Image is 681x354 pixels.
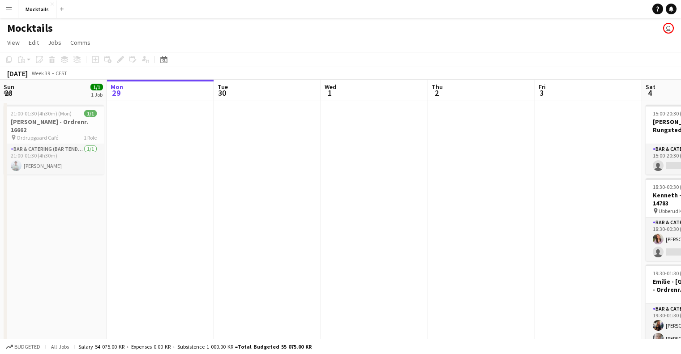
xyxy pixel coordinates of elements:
[432,83,443,91] span: Thu
[4,342,42,352] button: Budgeted
[4,118,104,134] h3: [PERSON_NAME] - Ordrenr. 16662
[84,110,97,117] span: 1/1
[2,88,14,98] span: 28
[238,343,312,350] span: Total Budgeted 55 075.00 KR
[325,83,336,91] span: Wed
[7,38,20,47] span: View
[4,144,104,175] app-card-role: Bar & Catering (Bar Tender)1/121:00-01:30 (4h30m)[PERSON_NAME]
[323,88,336,98] span: 1
[17,134,58,141] span: Ordrupgaard Café
[29,38,39,47] span: Edit
[14,344,40,350] span: Budgeted
[44,37,65,48] a: Jobs
[49,343,71,350] span: All jobs
[30,70,52,77] span: Week 39
[537,88,546,98] span: 3
[91,91,103,98] div: 1 Job
[7,69,28,78] div: [DATE]
[663,23,674,34] app-user-avatar: Sebastian Lysholt Skjold
[48,38,61,47] span: Jobs
[90,84,103,90] span: 1/1
[70,38,90,47] span: Comms
[7,21,53,35] h1: Mocktails
[25,37,43,48] a: Edit
[56,70,67,77] div: CEST
[4,83,14,91] span: Sun
[84,134,97,141] span: 1 Role
[430,88,443,98] span: 2
[644,88,655,98] span: 4
[78,343,312,350] div: Salary 54 075.00 KR + Expenses 0.00 KR + Subsistence 1 000.00 KR =
[18,0,56,18] button: Mocktails
[111,83,123,91] span: Mon
[109,88,123,98] span: 29
[216,88,228,98] span: 30
[11,110,72,117] span: 21:00-01:30 (4h30m) (Mon)
[218,83,228,91] span: Tue
[67,37,94,48] a: Comms
[539,83,546,91] span: Fri
[4,105,104,175] app-job-card: 21:00-01:30 (4h30m) (Mon)1/1[PERSON_NAME] - Ordrenr. 16662 Ordrupgaard Café1 RoleBar & Catering (...
[4,37,23,48] a: View
[646,83,655,91] span: Sat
